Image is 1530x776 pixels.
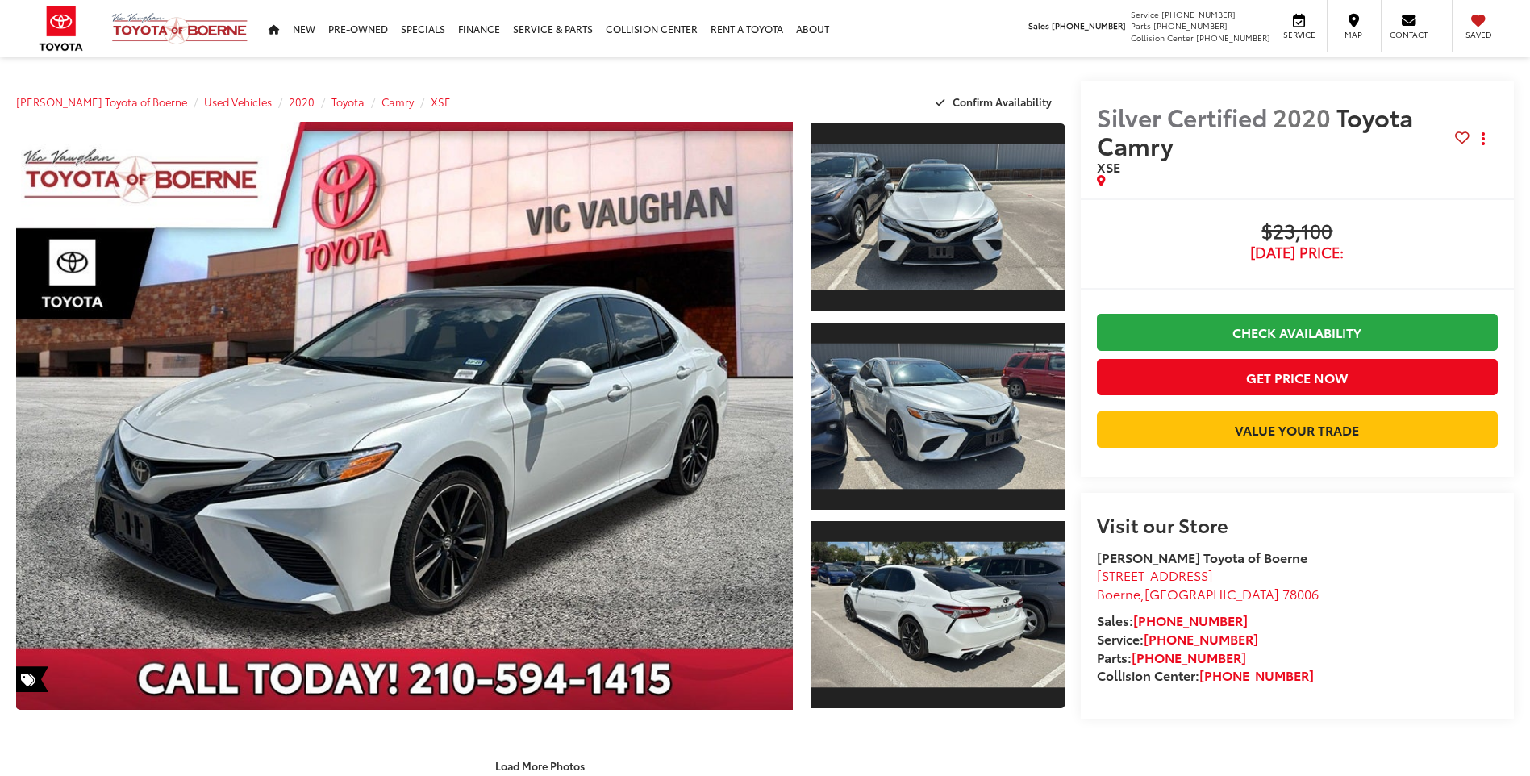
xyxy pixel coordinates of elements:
[1199,665,1314,684] a: [PHONE_NUMBER]
[808,542,1067,688] img: 2020 Toyota Camry XSE
[1097,565,1213,584] span: [STREET_ADDRESS]
[1144,584,1279,603] span: [GEOGRAPHIC_DATA]
[953,94,1052,109] span: Confirm Availability
[1132,648,1246,666] a: [PHONE_NUMBER]
[1144,629,1258,648] a: [PHONE_NUMBER]
[1153,19,1228,31] span: [PHONE_NUMBER]
[331,94,365,109] a: Toyota
[1336,29,1371,40] span: Map
[1131,8,1159,20] span: Service
[1097,411,1498,448] a: Value Your Trade
[1097,548,1307,566] strong: [PERSON_NAME] Toyota of Boerne
[1097,584,1140,603] span: Boerne
[1097,244,1498,261] span: [DATE] Price:
[808,144,1067,290] img: 2020 Toyota Camry XSE
[16,94,187,109] a: [PERSON_NAME] Toyota of Boerne
[1097,157,1120,176] span: XSE
[8,119,801,713] img: 2020 Toyota Camry XSE
[811,321,1064,511] a: Expand Photo 2
[1097,99,1413,162] span: Toyota Camry
[1052,19,1126,31] span: [PHONE_NUMBER]
[204,94,272,109] a: Used Vehicles
[1482,132,1485,145] span: dropdown dots
[1281,29,1317,40] span: Service
[808,343,1067,489] img: 2020 Toyota Camry XSE
[1273,99,1331,134] span: 2020
[111,12,248,45] img: Vic Vaughan Toyota of Boerne
[1282,584,1319,603] span: 78006
[16,666,48,692] span: Special
[1133,611,1248,629] a: [PHONE_NUMBER]
[927,88,1065,116] button: Confirm Availability
[811,122,1064,312] a: Expand Photo 1
[1097,565,1319,603] a: [STREET_ADDRESS] Boerne,[GEOGRAPHIC_DATA] 78006
[1390,29,1428,40] span: Contact
[1097,314,1498,350] a: Check Availability
[1461,29,1496,40] span: Saved
[1161,8,1236,20] span: [PHONE_NUMBER]
[16,122,793,710] a: Expand Photo 0
[1097,584,1319,603] span: ,
[431,94,451,109] a: XSE
[1097,629,1258,648] strong: Service:
[1097,611,1248,629] strong: Sales:
[1097,514,1498,535] h2: Visit our Store
[1097,220,1498,244] span: $23,100
[1097,99,1267,134] span: Silver Certified
[1028,19,1049,31] span: Sales
[1470,125,1498,153] button: Actions
[1196,31,1270,44] span: [PHONE_NUMBER]
[289,94,315,109] a: 2020
[1097,359,1498,395] button: Get Price Now
[1097,665,1314,684] strong: Collision Center:
[1131,31,1194,44] span: Collision Center
[1097,648,1246,666] strong: Parts:
[381,94,414,109] a: Camry
[811,519,1064,710] a: Expand Photo 3
[1131,19,1151,31] span: Parts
